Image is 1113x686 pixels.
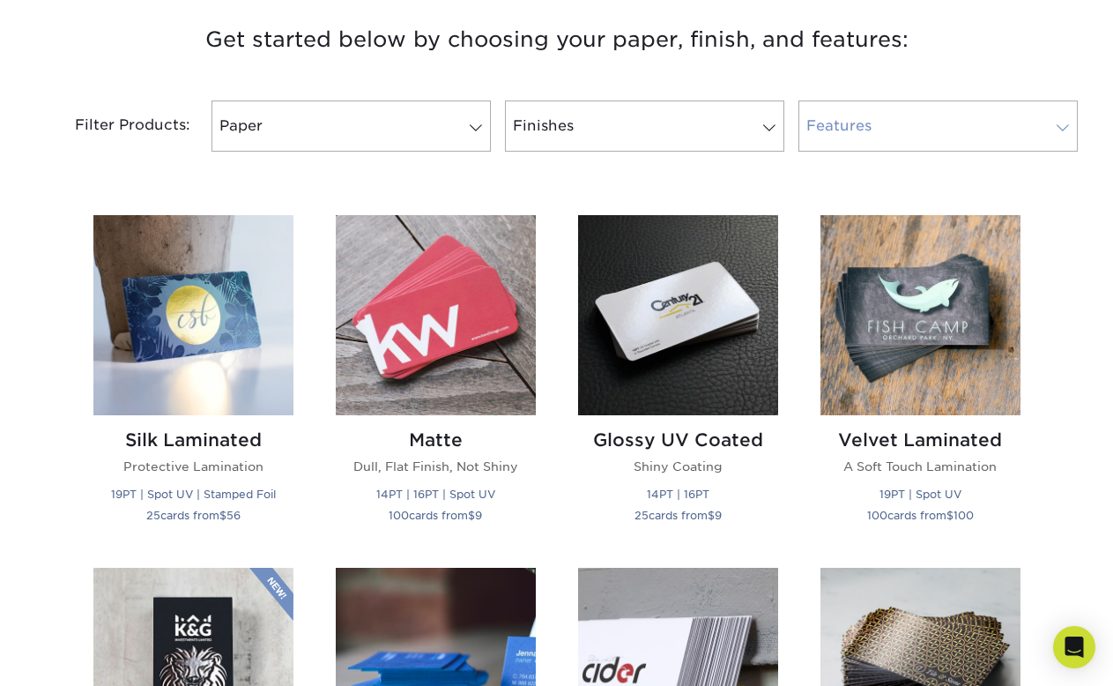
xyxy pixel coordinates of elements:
span: 56 [226,509,241,522]
p: Protective Lamination [93,458,293,475]
h2: Velvet Laminated [820,429,1020,451]
p: Shiny Coating [578,458,778,475]
span: $ [946,509,953,522]
a: Silk Laminated Business Cards Silk Laminated Protective Lamination 19PT | Spot UV | Stamped Foil ... [93,215,293,546]
a: Features [798,101,1078,152]
small: 14PT | 16PT [647,488,709,501]
small: cards from [389,509,482,522]
a: Velvet Laminated Business Cards Velvet Laminated A Soft Touch Lamination 19PT | Spot UV 100cards ... [820,215,1020,546]
span: 100 [867,509,887,522]
span: $ [708,509,715,522]
img: Velvet Laminated Business Cards [820,215,1020,415]
small: cards from [146,509,241,522]
a: Paper [211,101,491,152]
a: Finishes [505,101,784,152]
small: 19PT | Spot UV [879,488,961,501]
span: 25 [634,509,649,522]
small: cards from [634,509,722,522]
p: Dull, Flat Finish, Not Shiny [336,458,536,475]
h2: Matte [336,429,536,451]
a: Matte Business Cards Matte Dull, Flat Finish, Not Shiny 14PT | 16PT | Spot UV 100cards from$9 [336,215,536,546]
img: Silk Laminated Business Cards [93,215,293,415]
span: 100 [389,509,409,522]
h2: Glossy UV Coated [578,429,778,451]
img: Matte Business Cards [336,215,536,415]
small: 19PT | Spot UV | Stamped Foil [111,488,276,501]
h2: Silk Laminated [93,429,293,451]
p: A Soft Touch Lamination [820,458,1020,475]
div: Filter Products: [28,101,204,152]
span: 9 [475,509,482,522]
img: Glossy UV Coated Business Cards [578,215,778,415]
small: cards from [867,509,974,522]
div: Open Intercom Messenger [1053,626,1095,668]
img: New Product [249,568,293,621]
span: $ [468,509,475,522]
span: $ [219,509,226,522]
small: 14PT | 16PT | Spot UV [376,488,495,501]
span: 25 [146,509,160,522]
span: 100 [953,509,974,522]
a: Glossy UV Coated Business Cards Glossy UV Coated Shiny Coating 14PT | 16PT 25cards from$9 [578,215,778,546]
span: 9 [715,509,722,522]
